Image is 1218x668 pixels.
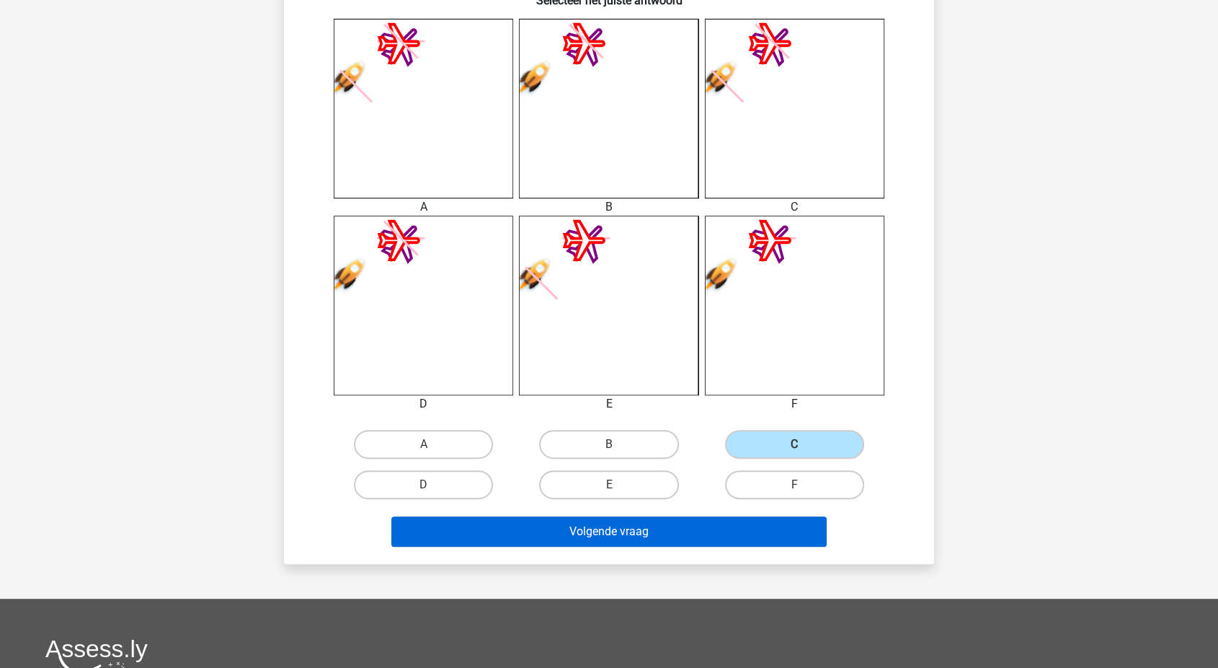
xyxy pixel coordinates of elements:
div: C [694,198,895,216]
label: F [725,470,864,499]
label: B [539,430,678,459]
label: D [354,470,493,499]
button: Volgende vraag [391,517,827,547]
div: D [323,395,524,413]
label: A [354,430,493,459]
label: E [539,470,678,499]
div: B [508,198,709,216]
div: A [323,198,524,216]
label: C [725,430,864,459]
div: F [694,395,895,413]
div: E [508,395,709,413]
